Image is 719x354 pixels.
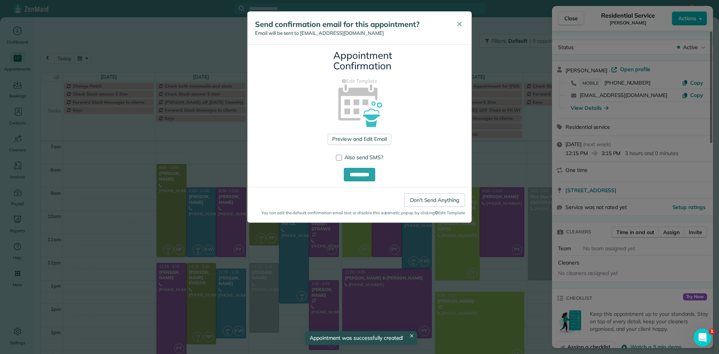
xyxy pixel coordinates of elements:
[328,134,391,145] a: Preview and Edit Email
[709,329,715,335] span: 1
[404,193,465,207] a: Don't Send Anything
[326,71,393,138] img: appointment_confirmation_icon-141e34405f88b12ade42628e8c248340957700ab75a12ae832a8710e9b578dc5.png
[305,331,418,345] div: Appointment was successfully created!
[253,78,466,85] a: Edit Template
[345,154,383,161] span: Also send SMS?
[254,210,465,216] small: You can edit the default confirmation email text or disable this automatic popup by clicking Edit...
[456,20,462,28] span: ✕
[694,329,712,347] iframe: Intercom live chat
[333,50,386,72] h3: Appointment Confirmation
[255,19,446,30] h5: Send confirmation email for this appointment?
[255,30,384,36] span: Email will be sent to [EMAIL_ADDRESS][DOMAIN_NAME]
